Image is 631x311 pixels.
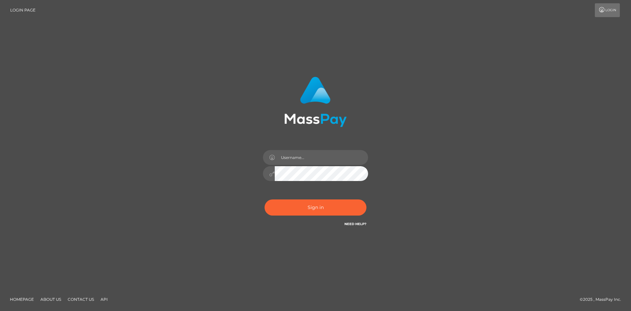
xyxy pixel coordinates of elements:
a: Contact Us [65,294,97,304]
a: About Us [38,294,64,304]
input: Username... [275,150,368,165]
a: API [98,294,110,304]
a: Login [595,3,620,17]
a: Need Help? [344,222,366,226]
a: Homepage [7,294,36,304]
button: Sign in [265,199,366,216]
a: Login Page [10,3,35,17]
div: © 2025 , MassPay Inc. [580,296,626,303]
img: MassPay Login [284,77,347,127]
